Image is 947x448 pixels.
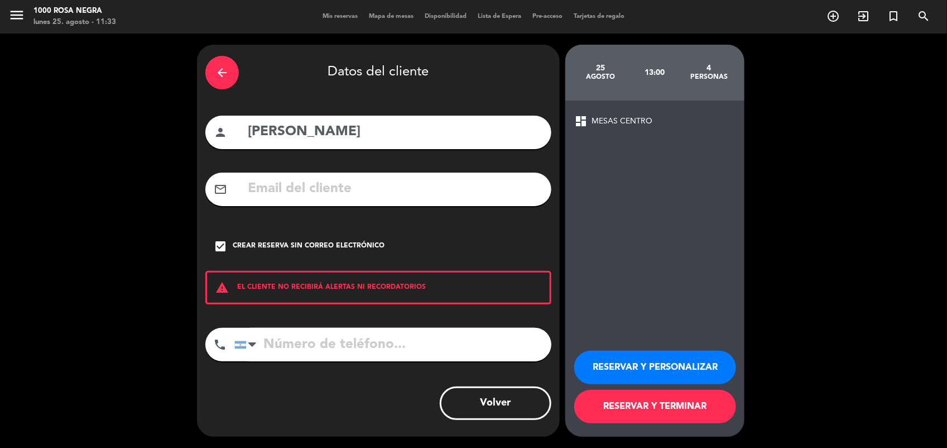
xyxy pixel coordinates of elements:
[574,390,736,423] button: RESERVAR Y TERMINAR
[234,328,551,361] input: Número de teléfono...
[419,13,472,20] span: Disponibilidad
[682,64,736,73] div: 4
[205,271,551,304] div: EL CLIENTE NO RECIBIRÁ ALERTAS NI RECORDATORIOS
[235,328,261,361] div: Argentina: +54
[527,13,568,20] span: Pre-acceso
[207,281,237,294] i: warning
[682,73,736,82] div: personas
[233,241,384,252] div: Crear reserva sin correo electrónico
[574,73,628,82] div: agosto
[205,53,551,92] div: Datos del cliente
[214,126,227,139] i: person
[472,13,527,20] span: Lista de Espera
[917,9,930,23] i: search
[857,9,870,23] i: exit_to_app
[247,121,543,144] input: Nombre del cliente
[247,178,543,201] input: Email del cliente
[826,9,840,23] i: add_circle_outline
[574,351,736,384] button: RESERVAR Y PERSONALIZAR
[628,53,682,92] div: 13:00
[440,387,551,420] button: Volver
[592,115,652,128] span: MESAS CENTRO
[574,115,588,128] span: dashboard
[568,13,630,20] span: Tarjetas de regalo
[574,64,628,73] div: 25
[214,240,227,253] i: check_box
[887,9,900,23] i: turned_in_not
[33,6,116,17] div: 1000 Rosa Negra
[214,183,227,196] i: mail_outline
[317,13,363,20] span: Mis reservas
[215,66,229,79] i: arrow_back
[8,7,25,27] button: menu
[8,7,25,23] i: menu
[213,338,227,351] i: phone
[33,17,116,28] div: lunes 25. agosto - 11:33
[363,13,419,20] span: Mapa de mesas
